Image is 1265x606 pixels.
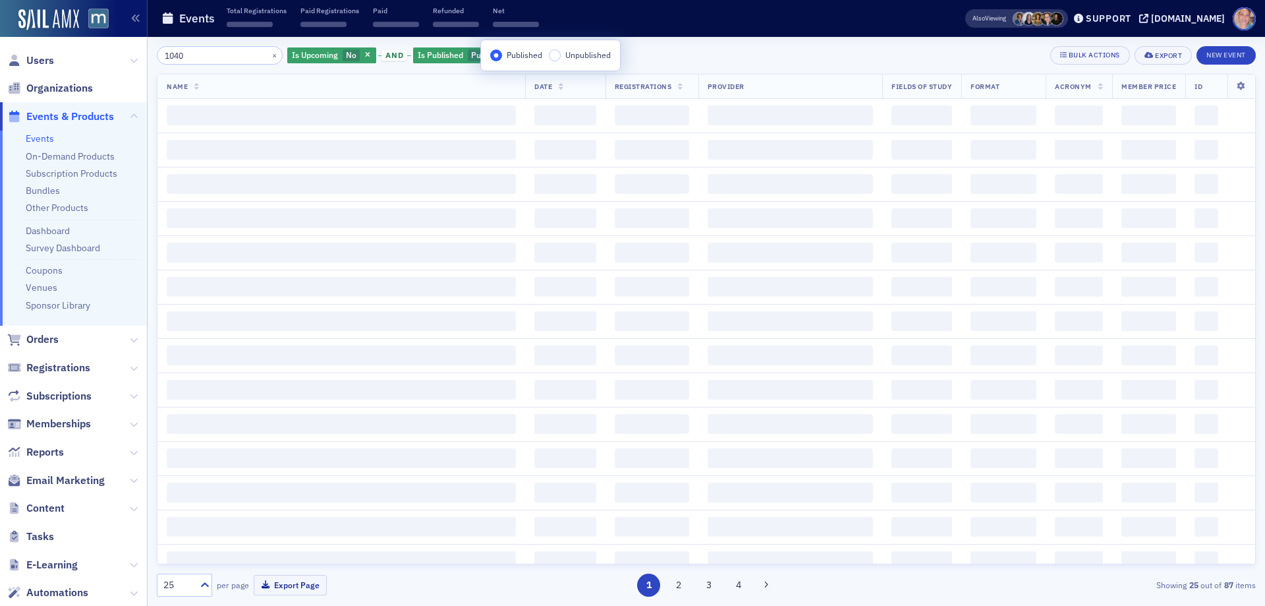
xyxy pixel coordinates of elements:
span: ‌ [1195,517,1218,537]
span: ‌ [1121,174,1176,194]
span: Format [970,82,999,91]
span: ‌ [970,414,1036,434]
span: ‌ [708,106,874,125]
span: ‌ [1055,346,1103,365]
span: ‌ [970,243,1036,262]
span: ‌ [891,277,952,297]
input: Published [490,49,502,61]
span: ‌ [970,346,1036,365]
span: ‌ [1121,483,1176,502]
span: ‌ [1055,414,1103,434]
span: Lauren McDonough [1050,12,1063,26]
a: Automations [7,586,88,600]
span: ‌ [167,140,516,160]
span: ‌ [534,208,596,228]
button: 4 [727,574,750,597]
button: New Event [1196,46,1256,65]
span: ‌ [1195,106,1218,125]
span: ‌ [970,517,1036,537]
input: Unpublished [549,49,561,61]
span: Acronym [1055,82,1092,91]
span: Fields Of Study [891,82,952,91]
span: ‌ [534,551,596,571]
span: ‌ [534,517,596,537]
span: ‌ [970,208,1036,228]
button: 2 [667,574,690,597]
span: ‌ [615,448,689,468]
span: ‌ [615,311,689,331]
a: Subscriptions [7,389,92,404]
p: Net [493,6,539,15]
span: ‌ [1195,551,1218,571]
span: ‌ [970,311,1036,331]
span: ‌ [1195,243,1218,262]
span: Content [26,501,65,516]
span: ‌ [167,483,516,502]
span: ‌ [891,140,952,160]
span: ‌ [891,551,952,571]
span: ‌ [891,311,952,331]
span: ‌ [1195,277,1218,297]
span: ‌ [708,311,874,331]
span: ‌ [1121,277,1176,297]
span: ‌ [1121,140,1176,160]
span: ‌ [167,414,516,434]
a: Survey Dashboard [26,242,100,254]
span: ‌ [708,174,874,194]
span: ‌ [1121,243,1176,262]
a: Orders [7,332,59,347]
span: ‌ [891,346,952,365]
a: Subscription Products [26,167,117,179]
a: Email Marketing [7,473,105,488]
span: ‌ [970,277,1036,297]
button: and [378,50,411,61]
span: Member Price [1121,82,1176,91]
span: ‌ [970,448,1036,468]
span: ‌ [615,517,689,537]
span: ‌ [615,380,689,400]
span: Published [507,49,542,60]
span: ‌ [167,448,516,468]
span: ‌ [534,174,596,194]
span: ‌ [970,483,1036,502]
img: SailAMX [88,9,109,29]
a: Users [7,53,54,68]
span: ‌ [708,483,874,502]
span: ‌ [167,517,516,537]
span: Registrations [26,361,90,375]
span: Is Upcoming [292,49,338,60]
span: Kelly Brown [1022,12,1036,26]
span: ‌ [1055,380,1103,400]
span: ‌ [167,106,516,125]
span: ‌ [891,483,952,502]
span: ‌ [167,277,516,297]
span: ‌ [891,243,952,262]
div: Showing out of items [899,579,1256,591]
span: ‌ [970,380,1036,400]
span: ‌ [373,22,419,27]
span: ‌ [534,346,596,365]
span: ‌ [615,277,689,297]
button: Export [1135,46,1192,65]
span: ‌ [708,346,874,365]
a: Dashboard [26,225,70,237]
img: SailAMX [18,9,79,30]
span: ‌ [708,243,874,262]
p: Paid Registrations [300,6,359,15]
span: ‌ [1055,277,1103,297]
span: ‌ [1055,140,1103,160]
span: Email Marketing [26,473,105,488]
a: On-Demand Products [26,150,115,162]
span: ‌ [1055,517,1103,537]
a: Reports [7,445,64,460]
a: Memberships [7,417,91,431]
span: Provider [708,82,745,91]
a: Events & Products [7,109,114,124]
span: ‌ [1055,208,1103,228]
a: Coupons [26,264,63,276]
span: ‌ [615,208,689,228]
a: Other Products [26,202,88,214]
span: ‌ [1121,517,1176,537]
p: Total Registrations [227,6,287,15]
span: ‌ [167,243,516,262]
